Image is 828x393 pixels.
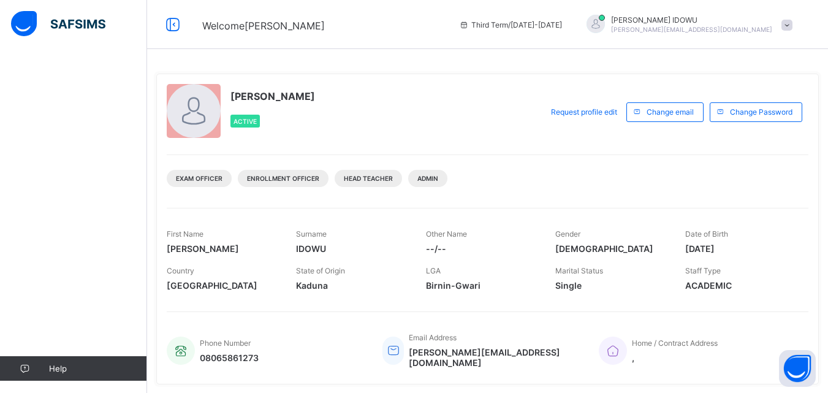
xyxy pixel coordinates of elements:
[167,280,278,291] span: [GEOGRAPHIC_DATA]
[611,26,772,33] span: [PERSON_NAME][EMAIL_ADDRESS][DOMAIN_NAME]
[551,107,617,116] span: Request profile edit
[417,175,438,182] span: Admin
[11,11,105,37] img: safsims
[685,266,721,275] span: Staff Type
[296,229,327,238] span: Surname
[574,15,799,35] div: DORCASIDOWU
[426,280,537,291] span: Birnin-Gwari
[202,20,325,32] span: Welcome [PERSON_NAME]
[167,229,203,238] span: First Name
[555,243,666,254] span: [DEMOGRAPHIC_DATA]
[730,107,792,116] span: Change Password
[296,266,345,275] span: State of Origin
[611,15,772,25] span: [PERSON_NAME] IDOWU
[176,175,222,182] span: Exam Officer
[459,20,562,29] span: session/term information
[555,280,666,291] span: Single
[685,243,796,254] span: [DATE]
[426,266,441,275] span: LGA
[426,243,537,254] span: --/--
[685,280,796,291] span: ACADEMIC
[344,175,393,182] span: Head Teacher
[234,118,257,125] span: Active
[555,229,580,238] span: Gender
[230,90,315,102] span: [PERSON_NAME]
[167,266,194,275] span: Country
[296,243,407,254] span: IDOWU
[200,353,259,363] span: 08065861273
[632,353,718,363] span: ,
[296,280,407,291] span: Kaduna
[49,364,146,373] span: Help
[426,229,467,238] span: Other Name
[409,333,457,342] span: Email Address
[200,338,251,348] span: Phone Number
[632,338,718,348] span: Home / Contract Address
[685,229,728,238] span: Date of Birth
[247,175,319,182] span: Enrollment Officer
[779,350,816,387] button: Open asap
[555,266,603,275] span: Marital Status
[167,243,278,254] span: [PERSON_NAME]
[647,107,694,116] span: Change email
[409,347,580,368] span: [PERSON_NAME][EMAIL_ADDRESS][DOMAIN_NAME]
